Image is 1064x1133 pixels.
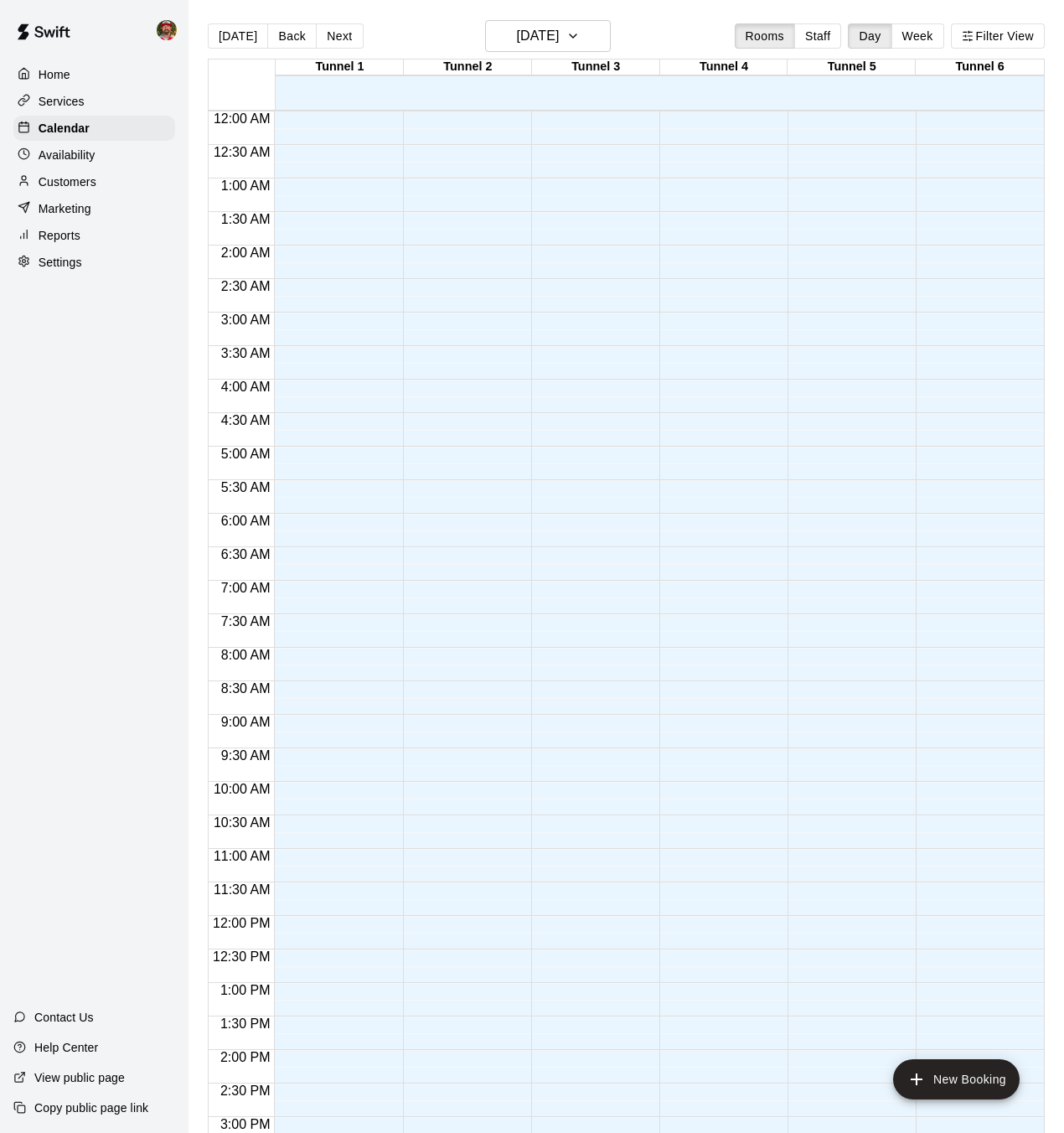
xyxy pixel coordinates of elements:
[209,882,275,897] span: 11:30 AM
[39,173,96,190] p: Customers
[217,648,275,662] span: 8:00 AM
[516,24,559,48] h6: [DATE]
[209,949,274,964] span: 12:30 PM
[217,279,275,293] span: 2:30 AM
[217,346,275,360] span: 3:30 AM
[532,59,660,75] div: Tunnel 3
[13,223,175,248] a: Reports
[217,581,275,595] span: 7:00 AM
[217,547,275,561] span: 6:30 AM
[788,59,916,75] div: Tunnel 5
[316,23,363,49] button: Next
[217,380,275,394] span: 4:00 AM
[735,23,795,49] button: Rooms
[13,196,175,221] a: Marketing
[217,313,275,327] span: 3:00 AM
[217,246,275,260] span: 2:00 AM
[39,200,91,217] p: Marketing
[217,413,275,427] span: 4:30 AM
[209,782,275,796] span: 10:00 AM
[209,145,275,159] span: 12:30 AM
[217,748,275,763] span: 9:30 AM
[157,20,177,40] img: Bryan Farrington
[217,447,275,461] span: 5:00 AM
[39,254,82,271] p: Settings
[34,1039,98,1056] p: Help Center
[39,93,85,110] p: Services
[209,111,275,126] span: 12:00 AM
[217,212,275,226] span: 1:30 AM
[216,1084,275,1098] span: 2:30 PM
[794,23,842,49] button: Staff
[39,120,90,137] p: Calendar
[404,59,532,75] div: Tunnel 2
[951,23,1045,49] button: Filter View
[216,1050,275,1064] span: 2:00 PM
[208,23,268,49] button: [DATE]
[13,250,175,275] a: Settings
[848,23,891,49] button: Day
[217,715,275,729] span: 9:00 AM
[13,142,175,168] a: Availability
[916,59,1044,75] div: Tunnel 6
[13,116,175,141] a: Calendar
[209,815,275,830] span: 10:30 AM
[893,1059,1020,1099] button: add
[39,227,80,244] p: Reports
[216,1117,275,1131] span: 3:00 PM
[209,849,275,863] span: 11:00 AM
[217,514,275,528] span: 6:00 AM
[13,89,175,114] a: Services
[267,23,317,49] button: Back
[209,916,274,930] span: 12:00 PM
[485,20,611,52] button: [DATE]
[34,1009,94,1026] p: Contact Us
[153,13,189,47] div: Bryan Farrington
[13,169,175,194] a: Customers
[216,983,275,997] span: 1:00 PM
[276,59,404,75] div: Tunnel 1
[216,1017,275,1031] span: 1:30 PM
[891,23,944,49] button: Week
[34,1069,125,1086] p: View public page
[217,178,275,193] span: 1:00 AM
[39,66,70,83] p: Home
[34,1099,148,1116] p: Copy public page link
[217,480,275,494] span: 5:30 AM
[217,614,275,629] span: 7:30 AM
[39,147,96,163] p: Availability
[660,59,788,75] div: Tunnel 4
[13,62,175,87] a: Home
[217,681,275,696] span: 8:30 AM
